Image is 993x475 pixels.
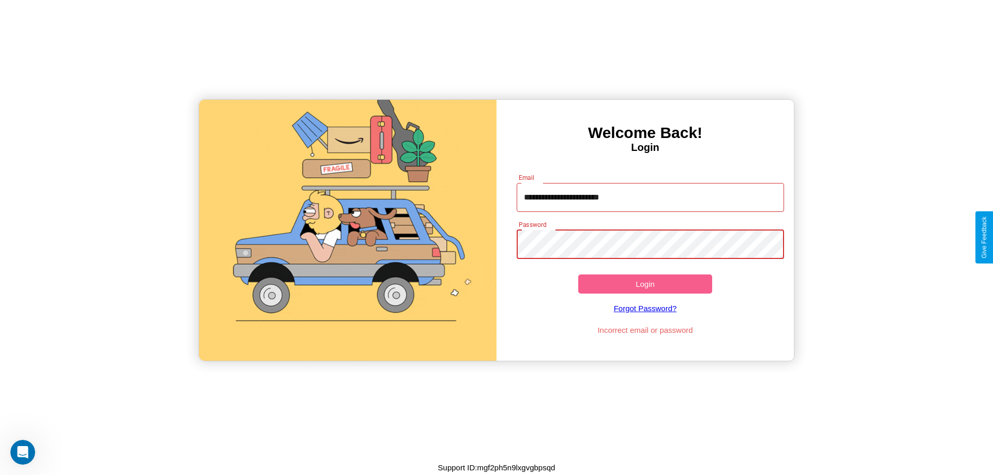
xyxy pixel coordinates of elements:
h4: Login [496,142,794,154]
iframe: Intercom live chat [10,440,35,465]
a: Forgot Password? [511,294,779,323]
h3: Welcome Back! [496,124,794,142]
p: Support ID: mgf2ph5n9lxgvgbpsqd [438,461,555,474]
p: Incorrect email or password [511,323,779,337]
label: Password [519,220,546,229]
img: gif [199,100,496,361]
label: Email [519,173,535,182]
button: Login [578,274,712,294]
div: Give Feedback [981,217,988,258]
